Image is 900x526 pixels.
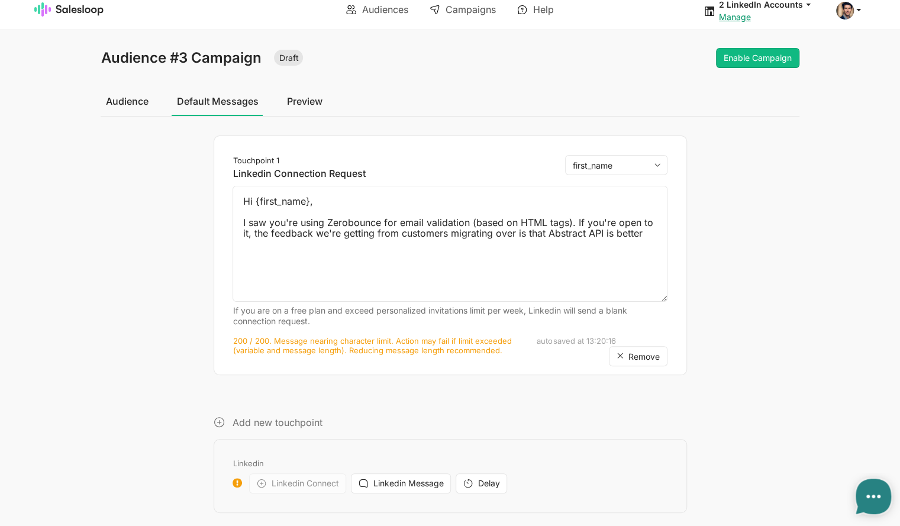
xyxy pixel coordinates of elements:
h1: Audience #3 Campaign [101,50,308,66]
a: Audience [101,86,153,116]
button: Remove [609,346,667,366]
a: Manage [719,12,751,22]
a: Default Messages [172,86,263,116]
button: Enable Campaign [716,48,799,68]
button: Delay [456,473,507,493]
p: Add new touchpoint [214,417,687,429]
span: Delay [478,478,499,488]
select: Touchpoint 1Linkedin Connection Request [565,155,667,175]
span: 200 / 200. Message nearing character limit. Action may fail if limit exceeded (variable and messa... [233,336,511,356]
p: Linkedin [233,459,667,469]
span: autosaved at 13:20:16 [537,336,615,346]
img: Salesloop [34,2,104,17]
p: Linkedin Connection Request [233,168,443,179]
span: Linkedin Message [373,478,443,488]
a: Preview [282,86,327,116]
span: Remove [628,351,660,362]
span: Draft [274,50,303,66]
button: Linkedin Message [351,473,451,493]
div: If you are on a free plan and exceed personalized invitations limit per week, Linkedin will send ... [233,305,667,327]
p: Touchpoint 1 [233,155,443,166]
